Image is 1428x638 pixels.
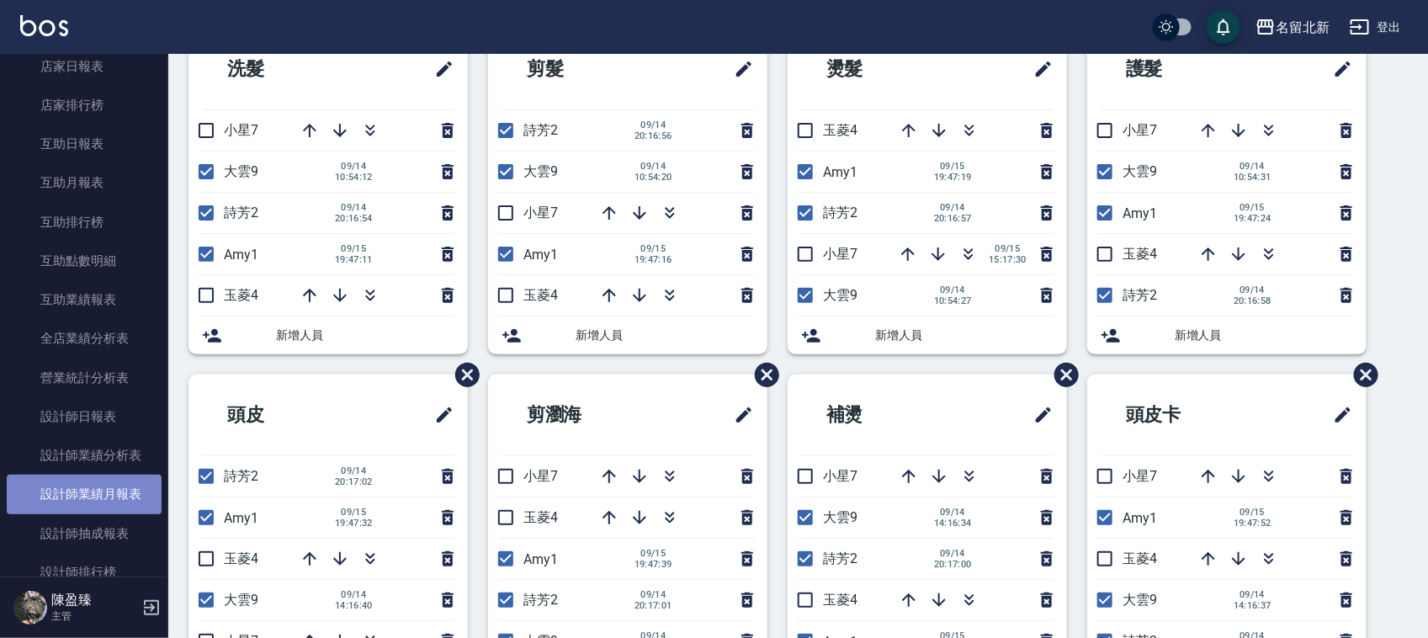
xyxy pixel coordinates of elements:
[335,243,373,254] span: 09/15
[202,385,357,445] h2: 頭皮
[502,39,656,99] h2: 剪髮
[335,213,373,224] span: 20:16:54
[1323,395,1353,435] span: 修改班表的標題
[523,468,558,484] span: 小星7
[523,509,558,525] span: 玉菱4
[742,350,782,400] span: 刪除班表
[224,510,258,526] span: Amy1
[634,600,672,611] span: 20:17:01
[823,164,857,180] span: Amy1
[934,518,972,529] span: 14:16:34
[1123,246,1157,262] span: 玉菱4
[7,203,162,242] a: 互助排行榜
[823,468,857,484] span: 小星7
[523,247,558,263] span: Amy1
[1101,39,1255,99] h2: 護髮
[335,518,373,529] span: 19:47:32
[1123,205,1157,221] span: Amy1
[7,242,162,280] a: 互助點數明細
[1123,510,1157,526] span: Amy1
[224,468,258,484] span: 詩芳2
[934,295,972,306] span: 10:54:27
[934,202,972,213] span: 09/14
[934,559,972,570] span: 20:17:00
[335,161,373,172] span: 09/14
[1234,284,1271,295] span: 09/14
[634,589,672,600] span: 09/14
[276,327,454,344] span: 新增人員
[934,284,972,295] span: 09/14
[634,559,672,570] span: 19:47:39
[634,172,672,183] span: 10:54:20
[823,592,857,608] span: 玉菱4
[576,327,754,344] span: 新增人員
[523,163,558,179] span: 大雲9
[934,213,972,224] span: 20:16:57
[1042,350,1081,400] span: 刪除班表
[502,385,666,445] h2: 剪瀏海
[1207,10,1240,44] button: save
[335,202,373,213] span: 09/14
[634,254,672,265] span: 19:47:16
[523,205,558,221] span: 小星7
[823,122,857,138] span: 玉菱4
[1276,17,1330,38] div: 名留北新
[1249,10,1336,45] button: 名留北新
[523,592,558,608] span: 詩芳2
[801,39,956,99] h2: 燙髮
[443,350,482,400] span: 刪除班表
[7,514,162,553] a: 設計師抽成報表
[875,327,1054,344] span: 新增人員
[7,436,162,475] a: 設計師業績分析表
[1234,213,1271,224] span: 19:47:24
[335,172,373,183] span: 10:54:12
[1123,550,1157,566] span: 玉菱4
[934,507,972,518] span: 09/14
[7,280,162,319] a: 互助業績報表
[823,509,857,525] span: 大雲9
[7,319,162,358] a: 全店業績分析表
[20,15,68,36] img: Logo
[7,359,162,397] a: 營業統計分析表
[801,385,956,445] h2: 補燙
[823,246,857,262] span: 小星7
[488,316,767,354] div: 新增人員
[1234,589,1271,600] span: 09/14
[424,395,454,435] span: 修改班表的標題
[1234,161,1271,172] span: 09/14
[224,287,258,303] span: 玉菱4
[1123,468,1157,484] span: 小星7
[823,550,857,566] span: 詩芳2
[224,592,258,608] span: 大雲9
[335,589,373,600] span: 09/14
[224,550,258,566] span: 玉菱4
[634,120,672,130] span: 09/14
[224,205,258,221] span: 詩芳2
[1234,295,1271,306] span: 20:16:58
[523,122,558,138] span: 詩芳2
[51,592,137,609] h5: 陳盈臻
[1234,600,1271,611] span: 14:16:37
[1023,49,1054,89] span: 修改班表的標題
[202,39,357,99] h2: 洗髮
[1343,12,1408,43] button: 登出
[823,205,857,221] span: 詩芳2
[188,316,468,354] div: 新增人員
[224,247,258,263] span: Amy1
[1123,122,1157,138] span: 小星7
[7,47,162,86] a: 店家日報表
[1023,395,1054,435] span: 修改班表的標題
[335,507,373,518] span: 09/15
[989,254,1027,265] span: 15:17:30
[1101,385,1265,445] h2: 頭皮卡
[1175,327,1353,344] span: 新增人員
[634,548,672,559] span: 09/15
[1234,518,1271,529] span: 19:47:52
[335,600,373,611] span: 14:16:40
[7,86,162,125] a: 店家排行榜
[224,122,258,138] span: 小星7
[724,395,754,435] span: 修改班表的標題
[523,551,558,567] span: Amy1
[7,553,162,592] a: 設計師排行榜
[934,548,972,559] span: 09/14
